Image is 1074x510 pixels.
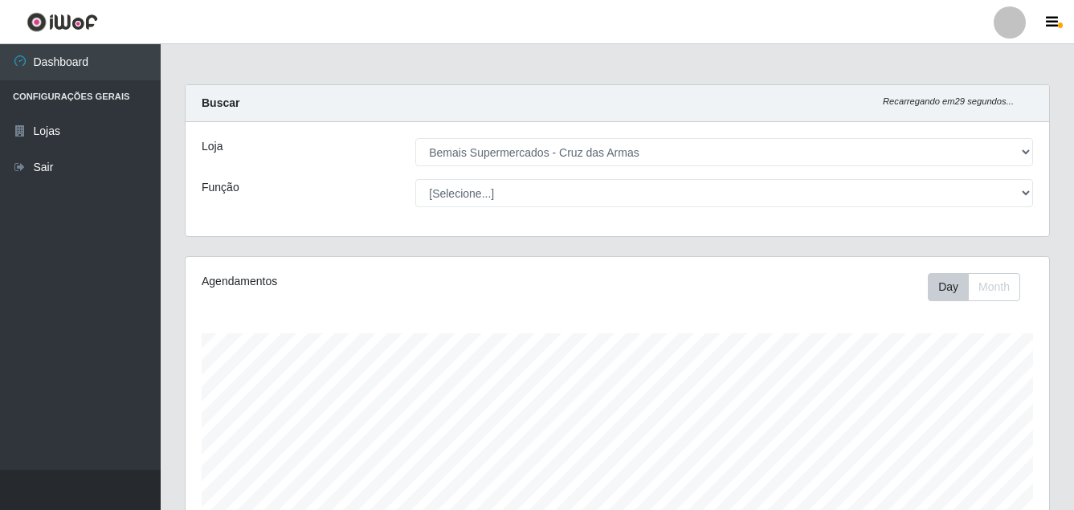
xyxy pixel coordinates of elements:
[27,12,98,32] img: CoreUI Logo
[968,273,1020,301] button: Month
[202,273,534,290] div: Agendamentos
[928,273,1020,301] div: First group
[202,179,239,196] label: Função
[202,138,223,155] label: Loja
[883,96,1014,106] i: Recarregando em 29 segundos...
[202,96,239,109] strong: Buscar
[928,273,969,301] button: Day
[928,273,1033,301] div: Toolbar with button groups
